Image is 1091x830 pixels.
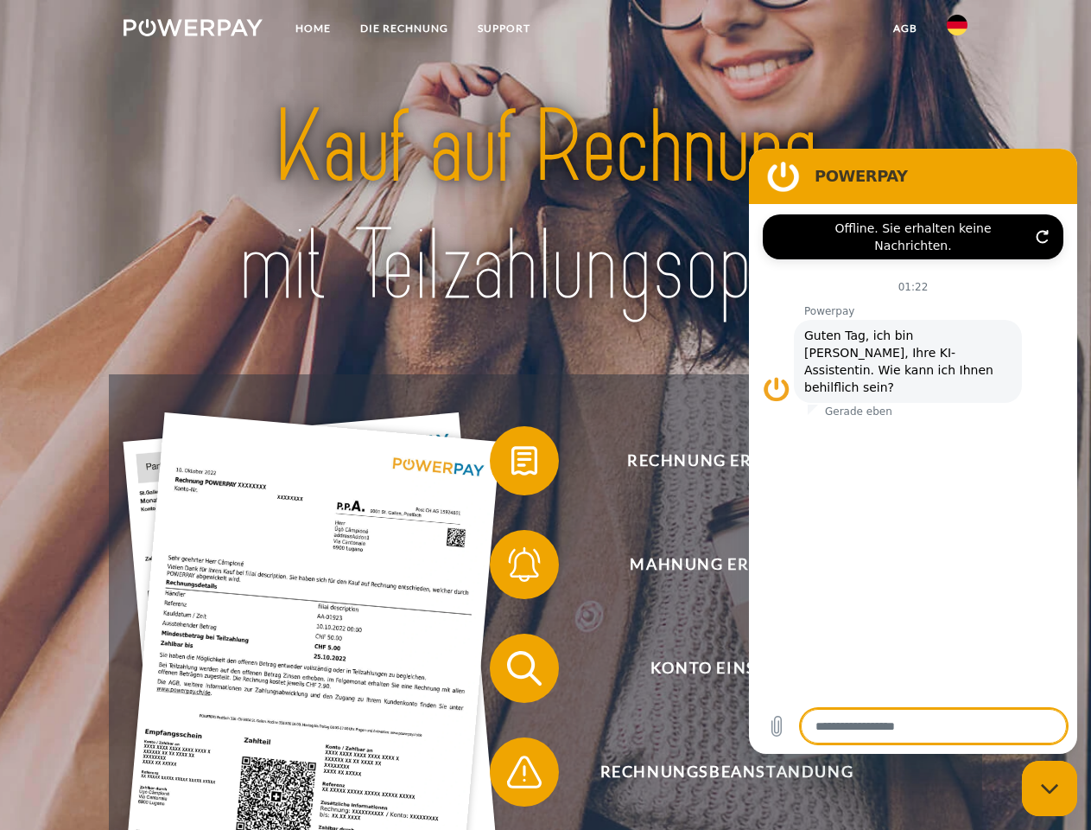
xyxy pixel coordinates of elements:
[490,634,939,703] button: Konto einsehen
[515,530,938,599] span: Mahnung erhalten?
[490,426,939,495] button: Rechnung erhalten?
[515,737,938,807] span: Rechnungsbeanstandung
[503,647,546,690] img: qb_search.svg
[490,530,939,599] button: Mahnung erhalten?
[1022,761,1077,816] iframe: Schaltfläche zum Öffnen des Messaging-Fensters; Konversation läuft
[124,19,263,36] img: logo-powerpay-white.svg
[503,543,546,586] img: qb_bell.svg
[490,737,939,807] button: Rechnungsbeanstandung
[503,439,546,482] img: qb_bill.svg
[879,13,932,44] a: agb
[463,13,545,44] a: SUPPORT
[749,149,1077,754] iframe: Messaging-Fenster
[947,15,967,35] img: de
[503,750,546,794] img: qb_warning.svg
[515,634,938,703] span: Konto einsehen
[281,13,346,44] a: Home
[165,83,926,331] img: title-powerpay_de.svg
[346,13,463,44] a: DIE RECHNUNG
[515,426,938,495] span: Rechnung erhalten?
